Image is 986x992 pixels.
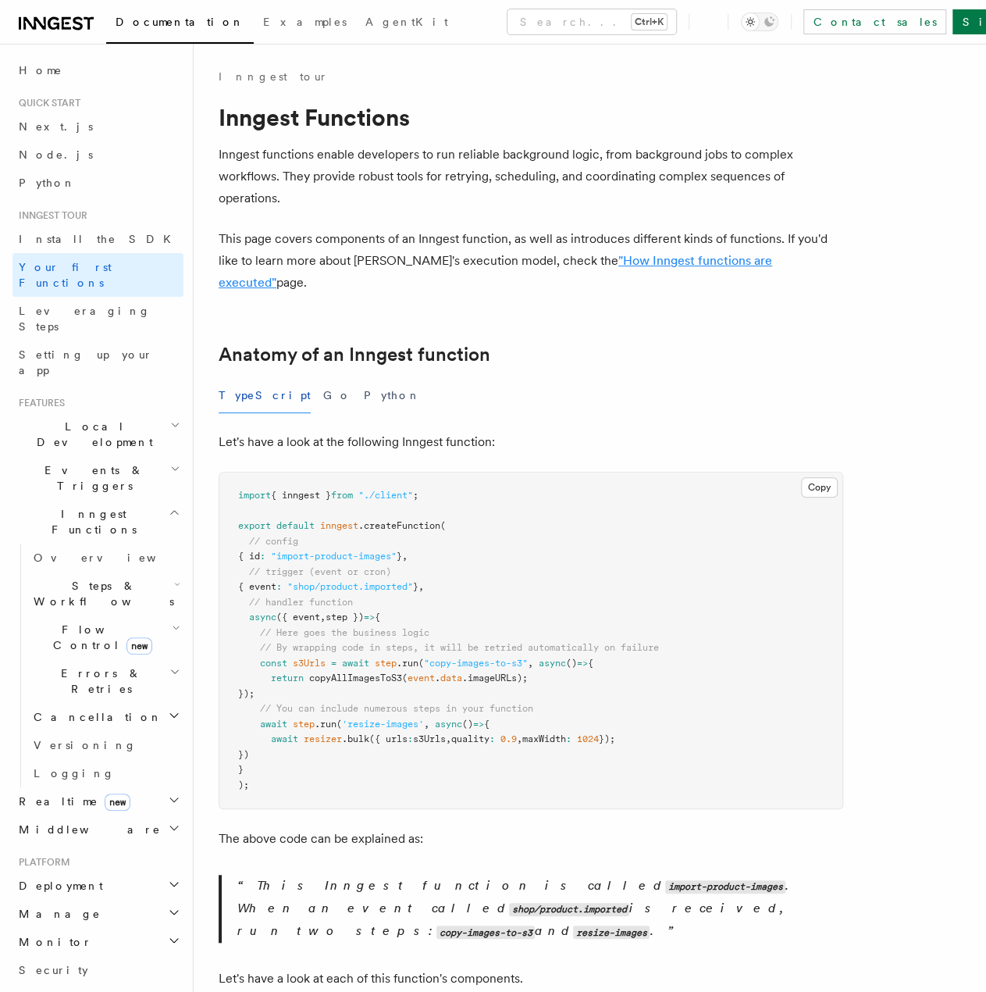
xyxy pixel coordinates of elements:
[27,659,183,703] button: Errors & Retries
[342,733,369,744] span: .bulk
[12,419,170,450] span: Local Development
[375,658,397,669] span: step
[342,719,424,730] span: 'resize-images'
[249,597,353,608] span: // handler function
[12,906,101,922] span: Manage
[238,749,249,760] span: })
[19,62,62,78] span: Home
[304,733,342,744] span: resizer
[237,875,843,943] p: This Inngest function is called . When an event called is received, run two steps: and .
[418,581,424,592] span: ,
[271,733,298,744] span: await
[219,968,843,990] p: Let's have a look at each of this function's components.
[19,348,153,376] span: Setting up your app
[276,520,315,531] span: default
[440,673,462,683] span: data
[358,490,413,501] span: "./client"
[364,378,421,413] button: Python
[12,169,183,197] a: Python
[238,520,271,531] span: export
[271,551,397,562] span: "import-product-images"
[12,253,183,297] a: Your first Functions
[12,822,161,837] span: Middleware
[12,878,103,894] span: Deployment
[12,928,183,956] button: Monitor
[588,658,593,669] span: {
[34,551,194,564] span: Overview
[12,856,70,869] span: Platform
[397,551,402,562] span: }
[276,612,320,623] span: ({ event
[342,658,369,669] span: await
[801,477,838,498] button: Copy
[12,462,170,494] span: Events & Triggers
[19,148,93,161] span: Node.js
[484,719,489,730] span: {
[27,709,162,725] span: Cancellation
[105,794,130,811] span: new
[358,520,440,531] span: .createFunction
[507,9,676,34] button: Search...Ctrl+K
[566,733,571,744] span: :
[238,764,244,775] span: }
[320,520,358,531] span: inngest
[375,612,380,623] span: {
[12,141,183,169] a: Node.js
[27,759,183,787] a: Logging
[509,903,629,916] code: shop/product.imported
[12,56,183,84] a: Home
[331,658,336,669] span: =
[12,112,183,141] a: Next.js
[402,551,408,562] span: ,
[238,688,255,699] span: });
[12,506,169,537] span: Inngest Functions
[19,261,112,289] span: Your first Functions
[27,665,169,697] span: Errors & Retries
[12,500,183,544] button: Inngest Functions
[106,5,254,44] a: Documentation
[12,794,130,809] span: Realtime
[276,581,282,592] span: :
[462,673,528,683] span: .imageURLs);
[12,900,183,928] button: Manage
[238,581,276,592] span: { event
[238,551,260,562] span: { id
[219,103,843,131] h1: Inngest Functions
[12,97,80,109] span: Quick start
[446,733,451,744] span: ,
[440,520,446,531] span: (
[271,673,304,683] span: return
[12,544,183,787] div: Inngest Functions
[12,341,183,384] a: Setting up your app
[336,719,342,730] span: (
[397,658,418,669] span: .run
[254,5,356,42] a: Examples
[522,733,566,744] span: maxWidth
[27,731,183,759] a: Versioning
[451,733,489,744] span: quality
[331,490,353,501] span: from
[12,397,65,409] span: Features
[12,815,183,844] button: Middleware
[435,719,462,730] span: async
[238,490,271,501] span: import
[365,16,448,28] span: AgentKit
[326,612,364,623] span: step })
[356,5,457,42] a: AgentKit
[12,297,183,341] a: Leveraging Steps
[260,627,429,638] span: // Here goes the business logic
[500,733,517,744] span: 0.9
[260,703,533,714] span: // You can include numerous steps in your function
[27,616,183,659] button: Flow Controlnew
[435,673,440,683] span: .
[408,733,413,744] span: :
[263,16,347,28] span: Examples
[260,658,287,669] span: const
[577,658,588,669] span: =>
[19,305,151,333] span: Leveraging Steps
[27,578,174,609] span: Steps & Workflows
[219,69,328,84] a: Inngest tour
[260,551,265,562] span: :
[12,787,183,815] button: Realtimenew
[517,733,522,744] span: ,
